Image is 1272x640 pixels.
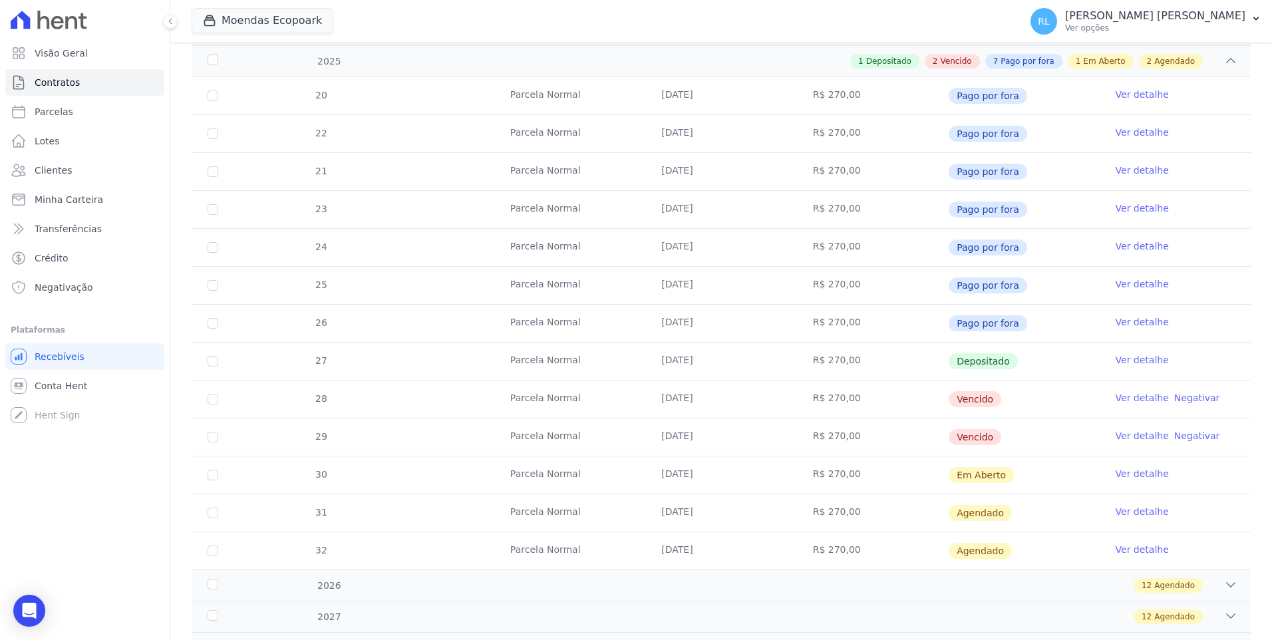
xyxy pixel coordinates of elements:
td: Parcela Normal [494,343,645,380]
input: Só é possível selecionar pagamentos em aberto [208,128,218,139]
span: Pago por fora [949,126,1027,142]
td: Parcela Normal [494,115,645,152]
span: 32 [314,545,327,556]
td: R$ 270,00 [797,305,948,342]
td: Parcela Normal [494,77,645,114]
input: default [208,546,218,556]
a: Ver detalhe [1116,88,1169,101]
span: 20 [314,90,327,100]
input: Só é possível selecionar pagamentos em aberto [208,166,218,177]
td: Parcela Normal [494,418,645,456]
span: 27 [314,355,327,366]
td: [DATE] [645,381,796,418]
input: Só é possível selecionar pagamentos em aberto [208,242,218,253]
td: R$ 270,00 [797,267,948,304]
span: Clientes [35,164,72,177]
span: Lotes [35,134,60,148]
span: Em Aberto [1083,55,1125,67]
span: Pago por fora [949,202,1027,218]
button: RL [PERSON_NAME] [PERSON_NAME] Ver opções [1020,3,1272,40]
td: Parcela Normal [494,153,645,190]
span: Agendado [1154,611,1195,623]
span: 1 [1076,55,1081,67]
td: R$ 270,00 [797,418,948,456]
td: R$ 270,00 [797,115,948,152]
td: Parcela Normal [494,494,645,532]
a: Transferências [5,216,164,242]
a: Ver detalhe [1116,240,1169,253]
td: Parcela Normal [494,191,645,228]
a: Ver detalhe [1116,429,1169,442]
td: Parcela Normal [494,456,645,494]
span: 22 [314,128,327,138]
td: [DATE] [645,229,796,266]
input: Só é possível selecionar pagamentos em aberto [208,318,218,329]
span: 25 [314,279,327,290]
td: [DATE] [645,494,796,532]
span: Recebíveis [35,350,84,363]
td: R$ 270,00 [797,77,948,114]
a: Ver detalhe [1116,505,1169,518]
input: Só é possível selecionar pagamentos em aberto [208,280,218,291]
td: Parcela Normal [494,305,645,342]
td: [DATE] [645,532,796,569]
span: 2 [1147,55,1152,67]
span: Agendado [949,505,1012,521]
span: 1 [858,55,864,67]
td: [DATE] [645,343,796,380]
a: Lotes [5,128,164,154]
span: Contratos [35,76,80,89]
input: default [208,394,218,404]
a: Negativar [1174,430,1220,441]
td: R$ 270,00 [797,153,948,190]
span: 12 [1142,611,1152,623]
td: R$ 270,00 [797,343,948,380]
span: Crédito [35,251,69,265]
td: R$ 270,00 [797,229,948,266]
td: R$ 270,00 [797,381,948,418]
span: Pago por fora [1001,55,1054,67]
td: [DATE] [645,115,796,152]
a: Negativar [1174,393,1220,403]
input: Só é possível selecionar pagamentos em aberto [208,356,218,367]
td: Parcela Normal [494,381,645,418]
span: Parcelas [35,105,73,118]
td: [DATE] [645,267,796,304]
span: Visão Geral [35,47,88,60]
span: Pago por fora [949,315,1027,331]
span: RL [1038,17,1050,26]
span: 21 [314,166,327,176]
td: [DATE] [645,191,796,228]
a: Ver detalhe [1116,277,1169,291]
a: Conta Hent [5,373,164,399]
span: 7 [993,55,999,67]
span: Depositado [866,55,911,67]
td: Parcela Normal [494,532,645,569]
span: 30 [314,469,327,480]
td: [DATE] [645,418,796,456]
a: Contratos [5,69,164,96]
span: Depositado [949,353,1018,369]
td: R$ 270,00 [797,191,948,228]
a: Ver detalhe [1116,543,1169,556]
a: Recebíveis [5,343,164,370]
td: R$ 270,00 [797,532,948,569]
button: Moendas Ecopoark [192,8,333,33]
span: Agendado [949,543,1012,559]
span: 23 [314,204,327,214]
a: Minha Carteira [5,186,164,213]
span: 2 [933,55,938,67]
span: Pago por fora [949,164,1027,180]
span: 28 [314,393,327,404]
td: R$ 270,00 [797,456,948,494]
span: 26 [314,317,327,328]
input: Só é possível selecionar pagamentos em aberto [208,204,218,215]
span: Pago por fora [949,88,1027,104]
span: Pago por fora [949,240,1027,255]
td: [DATE] [645,153,796,190]
input: default [208,470,218,480]
span: Negativação [35,281,93,294]
span: Agendado [1154,579,1195,591]
td: [DATE] [645,77,796,114]
span: 29 [314,431,327,442]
